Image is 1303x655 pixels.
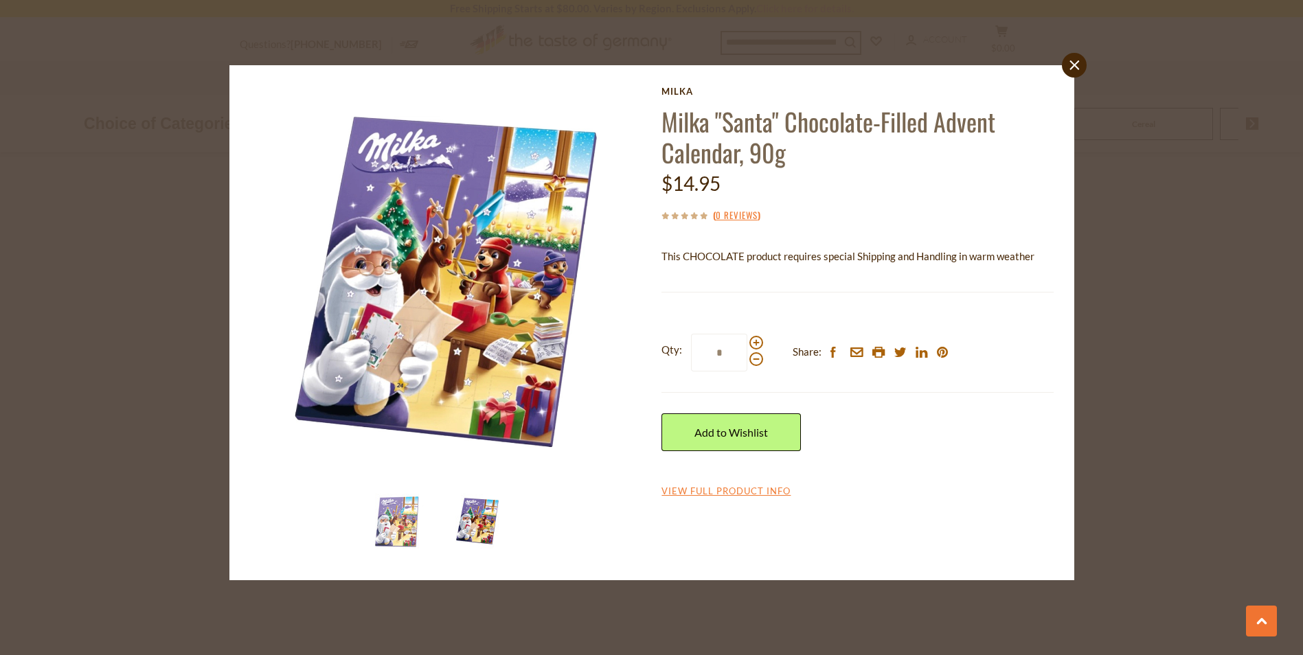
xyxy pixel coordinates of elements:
li: We will ship this product in heat-protective packaging and ice during warm weather months or to w... [675,275,1053,292]
span: $14.95 [661,172,721,195]
img: Milka Santa Advent Calendar [250,86,642,478]
a: View Full Product Info [661,485,791,498]
img: Milka Santa Advent Calendar [450,494,505,549]
img: Milka "Santa" Chocolate-Filled Advent Calendar, 90g [370,494,424,549]
a: Add to Wishlist [661,413,801,451]
a: Milka "Santa" Chocolate-Filled Advent Calendar, 90g [661,103,995,170]
p: This CHOCOLATE product requires special Shipping and Handling in warm weather [661,248,1053,265]
a: Milka [661,86,1053,97]
span: Share: [793,343,822,360]
span: ( ) [713,208,760,222]
strong: Qty: [661,341,682,358]
a: 0 Reviews [716,208,758,223]
input: Qty: [691,334,747,371]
